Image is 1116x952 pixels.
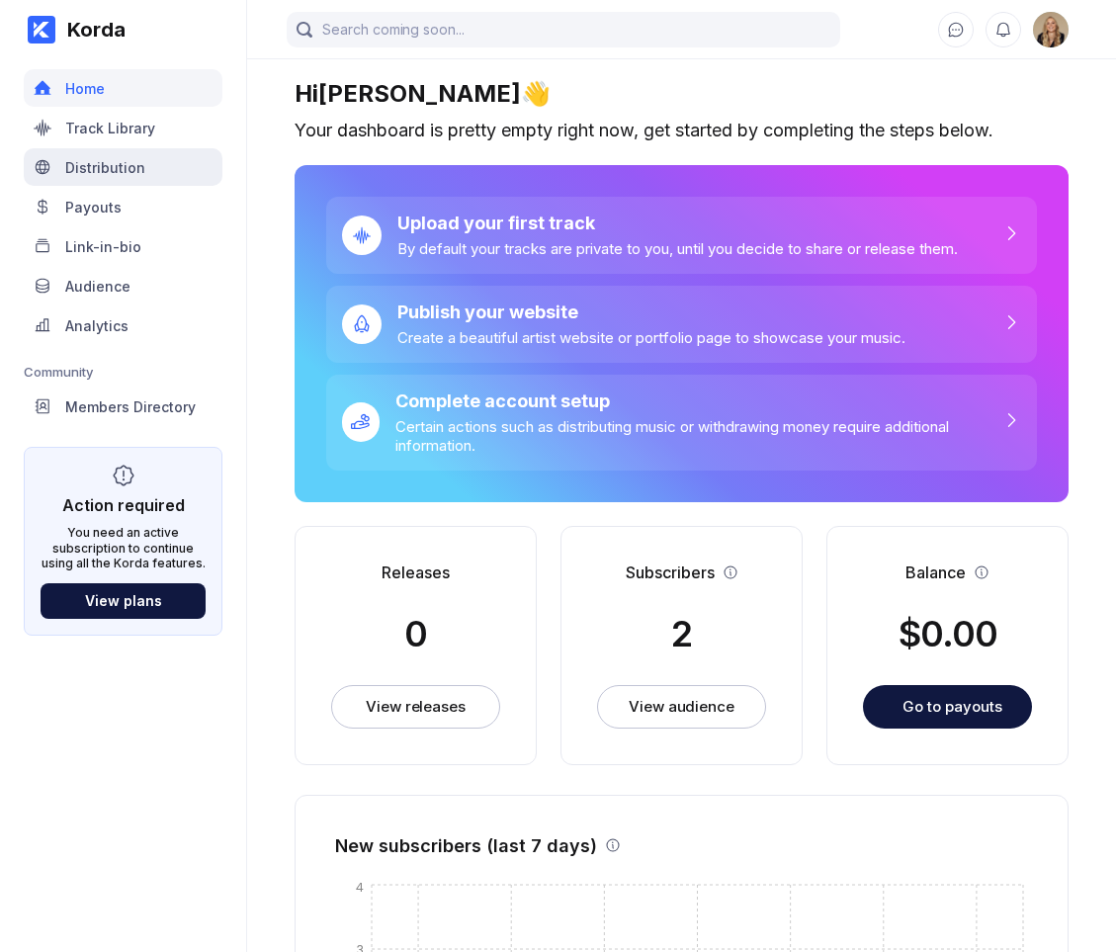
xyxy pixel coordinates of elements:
[24,306,222,346] a: Analytics
[24,148,222,188] a: Distribution
[65,199,122,216] div: Payouts
[395,390,1001,411] div: Complete account setup
[24,188,222,227] a: Payouts
[41,525,206,571] div: You need an active subscription to continue using all the Korda features.
[629,697,734,717] div: View audience
[295,79,1069,108] div: Hi [PERSON_NAME] 👋
[902,697,1002,716] div: Go to payouts
[397,328,905,347] div: Create a beautiful artist website or portfolio page to showcase your music.
[397,239,958,258] div: By default your tracks are private to you, until you decide to share or release them.
[24,109,222,148] a: Track Library
[65,159,145,176] div: Distribution
[335,835,597,856] div: New subscribers (last 7 days)
[395,417,1001,455] div: Certain actions such as distributing music or withdrawing money require additional information.
[65,278,130,295] div: Audience
[41,583,206,619] button: View plans
[24,267,222,306] a: Audience
[326,375,1037,471] a: Complete account setupCertain actions such as distributing music or withdrawing money require add...
[326,286,1037,363] a: Publish your websiteCreate a beautiful artist website or portfolio page to showcase your music.
[899,612,997,655] div: $ 0.00
[863,685,1032,729] button: Go to payouts
[24,364,222,380] div: Community
[356,879,364,895] tspan: 4
[1033,12,1069,47] img: 160x160
[295,120,1069,141] div: Your dashboard is pretty empty right now, get started by completing the steps below.
[65,317,129,334] div: Analytics
[331,685,500,729] button: View releases
[366,697,466,717] div: View releases
[671,612,692,655] div: 2
[397,302,905,322] div: Publish your website
[65,80,105,97] div: Home
[85,592,162,609] div: View plans
[65,398,196,415] div: Members Directory
[1033,12,1069,47] div: Alina Verbenchuk
[24,227,222,267] a: Link-in-bio
[65,120,155,136] div: Track Library
[597,685,766,729] button: View audience
[62,495,185,515] div: Action required
[397,213,958,233] div: Upload your first track
[65,238,141,255] div: Link-in-bio
[382,563,450,582] div: Releases
[404,612,427,655] div: 0
[24,388,222,427] a: Members Directory
[287,12,840,47] input: Search coming soon...
[326,197,1037,274] a: Upload your first trackBy default your tracks are private to you, until you decide to share or re...
[905,563,966,582] div: Balance
[24,69,222,109] a: Home
[55,18,126,42] div: Korda
[626,563,715,582] div: Subscribers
